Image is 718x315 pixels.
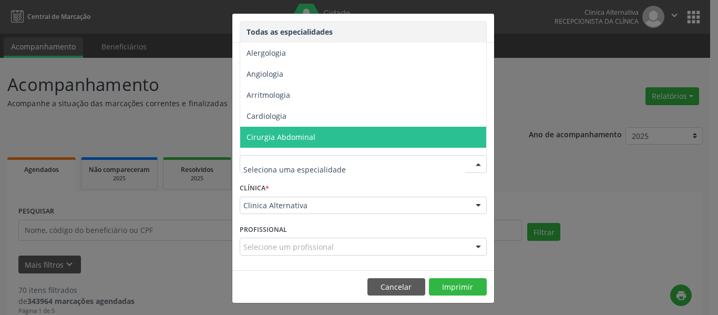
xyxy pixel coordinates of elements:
h5: Relatório de agendamentos [240,21,360,35]
span: Angiologia [247,69,283,79]
button: Close [473,14,494,39]
span: Arritmologia [247,90,290,100]
span: Alergologia [247,48,286,58]
span: Cirurgia Bariatrica [247,153,311,163]
label: PROFISSIONAL [240,221,287,238]
span: Todas as especialidades [247,27,333,37]
label: CLÍNICA [240,180,269,197]
span: Clinica Alternativa [243,200,465,211]
input: Seleciona uma especialidade [243,159,465,180]
span: Cirurgia Abdominal [247,132,315,142]
span: Cardiologia [247,111,286,121]
button: Cancelar [367,278,425,296]
button: Imprimir [429,278,487,296]
span: Selecione um profissional [243,241,334,252]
